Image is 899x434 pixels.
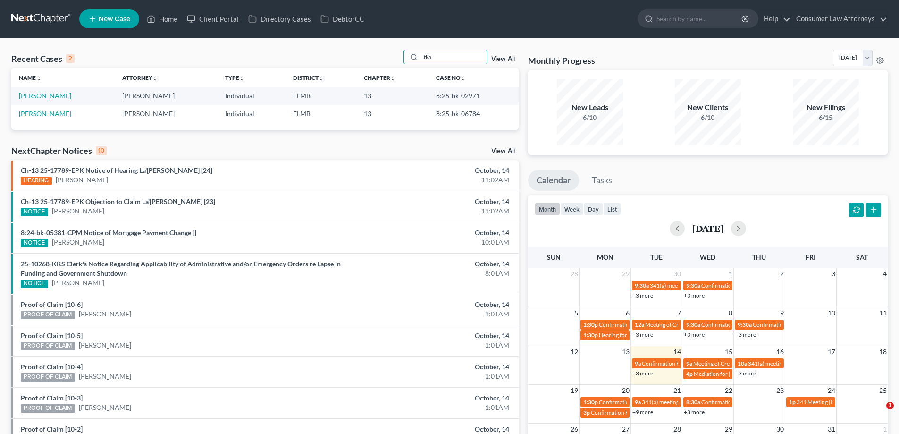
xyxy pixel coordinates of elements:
[650,282,741,289] span: 341(a) meeting for [PERSON_NAME]
[632,331,653,338] a: +3 more
[625,307,630,319] span: 6
[19,92,71,100] a: [PERSON_NAME]
[21,260,341,277] a: 25-10268-KKS Clerk's Notice Regarding Applicability of Administrative and/or Emergency Orders re ...
[856,253,868,261] span: Sat
[21,342,75,350] div: PROOF OF CLAIM
[675,113,741,122] div: 6/10
[621,268,630,280] span: 29
[603,203,621,215] button: list
[570,385,579,396] span: 19
[99,16,130,23] span: New Case
[21,332,83,340] a: Proof of Claim [10-5]
[21,208,48,216] div: NOTICE
[686,399,700,406] span: 8:30a
[827,307,836,319] span: 10
[728,268,733,280] span: 1
[684,292,705,299] a: +3 more
[827,385,836,396] span: 24
[882,268,888,280] span: 4
[353,403,509,412] div: 1:01AM
[21,363,83,371] a: Proof of Claim [10-4]
[353,340,509,350] div: 1:01AM
[632,370,653,377] a: +3 more
[583,409,590,416] span: 3p
[684,331,705,338] a: +3 more
[789,399,796,406] span: 1p
[152,76,158,81] i: unfold_more
[642,399,733,406] span: 341(a) meeting for [PERSON_NAME]
[528,170,579,191] a: Calendar
[353,228,509,238] div: October, 14
[570,346,579,357] span: 12
[672,268,682,280] span: 30
[748,360,839,367] span: 341(a) meeting for [PERSON_NAME]
[591,409,699,416] span: Confirmation Hearing for [PERSON_NAME]
[583,332,598,339] span: 1:30p
[686,321,700,328] span: 9:30a
[293,74,324,81] a: Districtunfold_more
[56,175,108,185] a: [PERSON_NAME]
[599,332,672,339] span: Hearing for [PERSON_NAME]
[182,10,244,27] a: Client Portal
[21,239,48,247] div: NOTICE
[656,10,743,27] input: Search by name...
[867,402,890,425] iframe: Intercom live chat
[353,372,509,381] div: 1:01AM
[353,331,509,340] div: October, 14
[621,385,630,396] span: 20
[21,166,212,174] a: Ch-13 25-17789-EPK Notice of Hearing La'[PERSON_NAME] [24]
[686,370,693,377] span: 4p
[115,105,218,122] td: [PERSON_NAME]
[700,253,715,261] span: Wed
[878,385,888,396] span: 25
[597,253,613,261] span: Mon
[21,177,52,185] div: HEARING
[436,74,466,81] a: Case Nounfold_more
[356,87,428,104] td: 13
[701,282,808,289] span: Confirmation hearing for [PERSON_NAME]
[557,102,623,113] div: New Leads
[21,373,75,382] div: PROOF OF CLAIM
[21,394,83,402] a: Proof of Claim [10-3]
[142,10,182,27] a: Home
[599,321,706,328] span: Confirmation hearing for [PERSON_NAME]
[79,372,131,381] a: [PERSON_NAME]
[122,74,158,81] a: Attorneyunfold_more
[319,76,324,81] i: unfold_more
[19,74,42,81] a: Nameunfold_more
[79,340,131,350] a: [PERSON_NAME]
[672,346,682,357] span: 14
[635,282,649,289] span: 9:30a
[779,307,785,319] span: 9
[583,321,598,328] span: 1:30p
[684,408,705,416] a: +3 more
[738,321,752,328] span: 9:30a
[36,76,42,81] i: unfold_more
[752,253,766,261] span: Thu
[584,203,603,215] button: day
[650,253,663,261] span: Tue
[632,292,653,299] a: +3 more
[353,238,509,247] div: 10:01AM
[353,393,509,403] div: October, 14
[759,10,790,27] a: Help
[547,253,561,261] span: Sun
[353,425,509,434] div: October, 14
[701,321,809,328] span: Confirmation Hearing for [PERSON_NAME]
[806,253,815,261] span: Fri
[775,346,785,357] span: 16
[286,105,356,122] td: FLMB
[560,203,584,215] button: week
[421,50,487,64] input: Search by name...
[535,203,560,215] button: month
[353,269,509,278] div: 8:01AM
[635,321,644,328] span: 12a
[675,102,741,113] div: New Clients
[316,10,369,27] a: DebtorCC
[353,259,509,269] div: October, 14
[353,309,509,319] div: 1:01AM
[21,311,75,319] div: PROOF OF CLAIM
[692,223,723,233] h2: [DATE]
[645,321,750,328] span: Meeting of Creditors for [PERSON_NAME]
[632,408,653,416] a: +9 more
